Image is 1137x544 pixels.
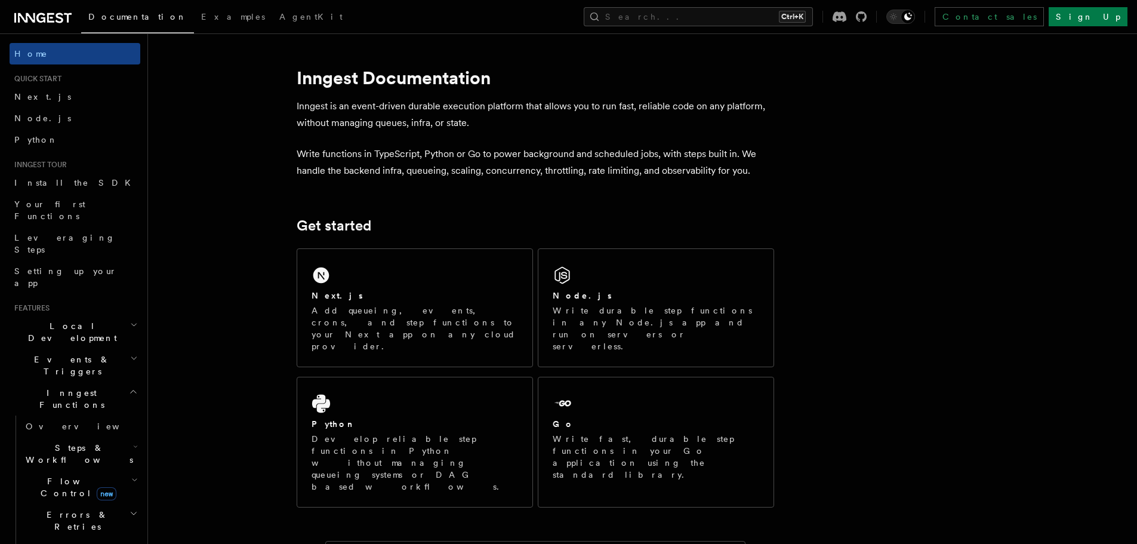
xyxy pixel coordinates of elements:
[21,416,140,437] a: Overview
[10,303,50,313] span: Features
[10,260,140,294] a: Setting up your app
[10,387,129,411] span: Inngest Functions
[538,248,774,367] a: Node.jsWrite durable step functions in any Node.js app and run on servers or serverless.
[312,418,356,430] h2: Python
[312,290,363,302] h2: Next.js
[88,12,187,21] span: Documentation
[553,433,759,481] p: Write fast, durable step functions in your Go application using the standard library.
[10,320,130,344] span: Local Development
[538,377,774,508] a: GoWrite fast, durable step functions in your Go application using the standard library.
[10,74,61,84] span: Quick start
[14,199,85,221] span: Your first Functions
[201,12,265,21] span: Examples
[21,442,133,466] span: Steps & Workflows
[312,433,518,493] p: Develop reliable step functions in Python without managing queueing systems or DAG based workflows.
[297,377,533,508] a: PythonDevelop reliable step functions in Python without managing queueing systems or DAG based wo...
[312,305,518,352] p: Add queueing, events, crons, and step functions to your Next app on any cloud provider.
[297,98,774,131] p: Inngest is an event-driven durable execution platform that allows you to run fast, reliable code ...
[10,349,140,382] button: Events & Triggers
[194,4,272,32] a: Examples
[14,48,48,60] span: Home
[10,86,140,107] a: Next.js
[26,422,149,431] span: Overview
[297,217,371,234] a: Get started
[553,305,759,352] p: Write durable step functions in any Node.js app and run on servers or serverless.
[10,160,67,170] span: Inngest tour
[553,418,574,430] h2: Go
[553,290,612,302] h2: Node.js
[272,4,350,32] a: AgentKit
[10,354,130,377] span: Events & Triggers
[779,11,806,23] kbd: Ctrl+K
[21,437,140,471] button: Steps & Workflows
[21,509,130,533] span: Errors & Retries
[297,146,774,179] p: Write functions in TypeScript, Python or Go to power background and scheduled jobs, with steps bu...
[81,4,194,33] a: Documentation
[10,315,140,349] button: Local Development
[279,12,343,21] span: AgentKit
[10,107,140,129] a: Node.js
[886,10,915,24] button: Toggle dark mode
[21,504,140,537] button: Errors & Retries
[584,7,813,26] button: Search...Ctrl+K
[97,487,116,500] span: new
[935,7,1044,26] a: Contact sales
[10,227,140,260] a: Leveraging Steps
[1049,7,1127,26] a: Sign Up
[14,92,71,102] span: Next.js
[10,129,140,150] a: Python
[297,248,533,367] a: Next.jsAdd queueing, events, crons, and step functions to your Next app on any cloud provider.
[10,193,140,227] a: Your first Functions
[14,266,117,288] span: Setting up your app
[10,43,140,64] a: Home
[14,113,71,123] span: Node.js
[14,178,138,188] span: Install the SDK
[10,382,140,416] button: Inngest Functions
[21,475,131,499] span: Flow Control
[14,135,58,145] span: Python
[10,172,140,193] a: Install the SDK
[14,233,115,254] span: Leveraging Steps
[297,67,774,88] h1: Inngest Documentation
[21,471,140,504] button: Flow Controlnew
